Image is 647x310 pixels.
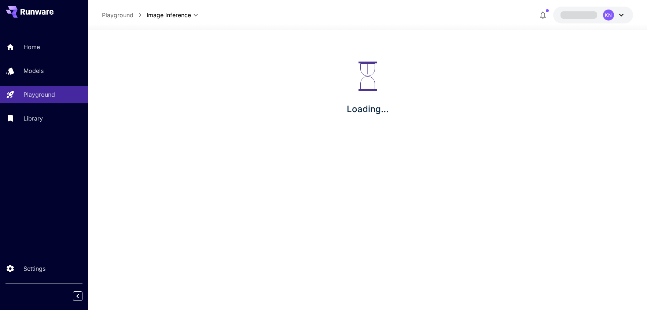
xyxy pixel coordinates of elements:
p: Loading... [347,103,389,116]
p: Settings [23,264,45,273]
button: Collapse sidebar [73,291,82,301]
span: Image Inference [147,11,191,19]
p: Playground [23,90,55,99]
nav: breadcrumb [102,11,147,19]
a: Playground [102,11,133,19]
button: KN [553,7,633,23]
div: Collapse sidebar [78,289,88,303]
p: Library [23,114,43,123]
p: Models [23,66,44,75]
div: KN [603,10,614,21]
p: Home [23,43,40,51]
